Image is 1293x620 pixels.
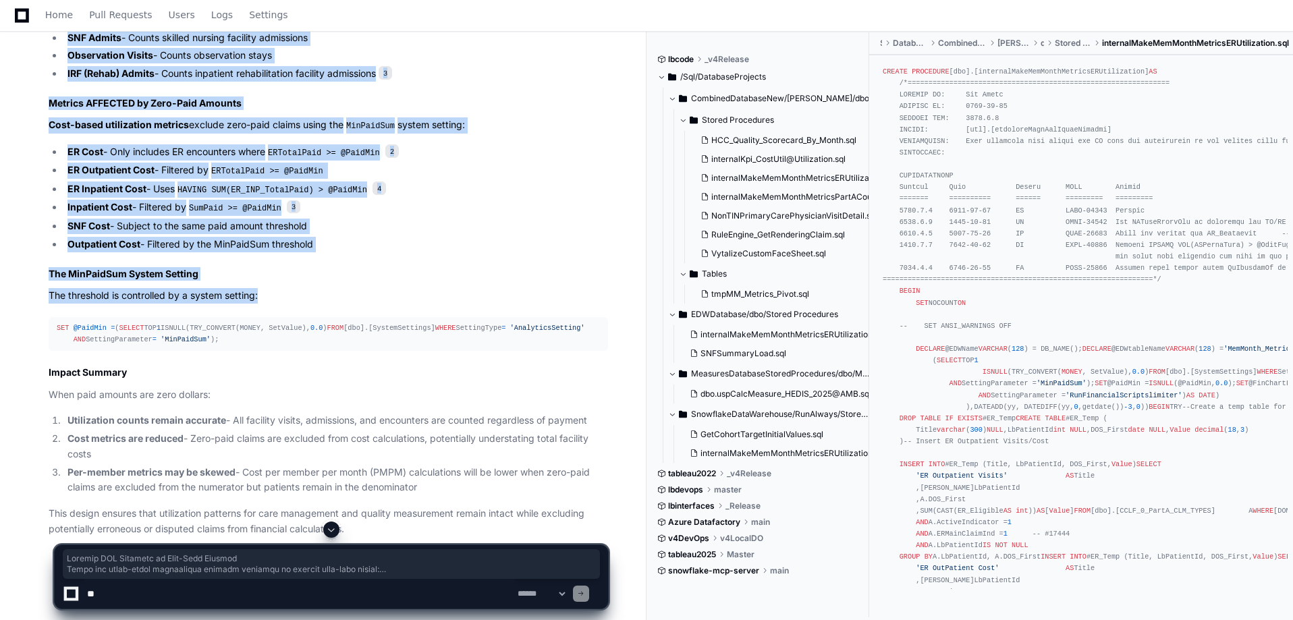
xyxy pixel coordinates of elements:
span: Home [45,11,73,19]
div: ( TOP ISNULL(TRY_CONVERT(MONEY, SetValue), ) [dbo].[SystemSettings] SettingType SettingParameter ); [57,322,600,345]
h2: Impact Summary [49,366,608,379]
li: - All facility visits, admissions, and encounters are counted regardless of payment [63,413,608,428]
span: NULL [987,426,1003,434]
button: EDWDatabase/dbo/Stored Procedures [668,304,870,325]
span: 0 [1136,403,1140,411]
button: Tables [679,263,881,285]
svg: Directory [679,90,687,107]
span: tableau2022 [668,468,716,479]
span: 3 [379,66,392,80]
span: lbdevops [668,484,703,495]
strong: ER Outpatient Cost [67,164,155,175]
span: SET [57,324,69,332]
button: /Sql/DatabaseProjects [657,66,859,88]
span: Azure Datafactory [668,517,740,528]
li: - Counts skilled nursing facility admissions [63,30,608,46]
code: ERTotalPaid >= @PaidMin [209,165,326,177]
span: SELECT [119,324,144,332]
span: 'ER Outpatient Visits' [916,472,1008,480]
span: Tables [702,269,727,279]
li: - Subject to the same paid amount threshold [63,219,608,234]
span: Pull Requests [89,11,152,19]
span: ISNULL [1149,379,1174,387]
span: SNFSummaryLoad.sql [700,348,786,359]
span: SET [1236,379,1248,387]
button: GetCohortTargetInitialValues.sql [684,425,873,444]
span: 1 [974,356,979,364]
h2: The MinPaidSum System Setting [49,267,608,281]
span: RuleEngine_GetRenderingClaim.sql [711,229,845,240]
span: 18 [1228,426,1236,434]
span: -- Insert ER Outpatient Visits/Cost [904,437,1049,445]
span: = [153,335,157,343]
span: date [1128,426,1145,434]
li: - Filtered by [63,200,608,216]
span: HCC_Quality_Scorecard_By_Month.sql [711,135,856,146]
span: TABLE [920,414,941,422]
span: Value [1049,507,1070,515]
span: _v4Release [705,54,749,65]
button: internalMakeMemMonthMetricsERUtilization.sql [684,325,873,344]
svg: Directory [679,306,687,322]
svg: Directory [690,266,698,282]
span: VARCHAR [979,345,1008,353]
svg: Directory [690,112,698,128]
span: VARCHAR [1165,345,1194,353]
strong: Per-member metrics may be skewed [67,466,236,478]
span: dbo [1041,38,1044,49]
span: @PaidMin [74,324,107,332]
span: -3 [1124,403,1132,411]
span: DROP [900,414,916,422]
span: 128 [1199,345,1211,353]
span: internalMakeMemMonthMetricsERUtilization.sql [1102,38,1289,49]
span: DatabaseProjects [893,38,927,49]
span: lbinterfaces [668,501,715,511]
span: _v4Release [727,468,771,479]
strong: SNF Admits [67,32,121,43]
span: internalMakeMemMonthMetricsERUtilization.sql [711,173,896,184]
span: lbcode [668,54,694,65]
button: VytalizeCustomFaceSheet.sql [695,244,883,263]
span: INSERT [900,460,925,468]
span: NonTINPrimaryCarePhysicianVisitDetail.sql [711,210,877,221]
span: CombinedDatabaseNew/[PERSON_NAME]/dbo [691,93,869,104]
span: WHERE [435,324,456,332]
span: internalMakeMemMonthMetricsERUtilization.sql [700,448,885,459]
span: AND [74,335,86,343]
button: HCC_Quality_Scorecard_By_Month.sql [695,131,883,150]
p: When paid amounts are zero dollars: [49,387,608,403]
span: AS [1037,507,1045,515]
span: 3 [287,200,300,214]
li: - Only includes ER encounters where [63,144,608,161]
span: VytalizeCustomFaceSheet.sql [711,248,826,259]
button: dbo.uspCalcMeasure_HEDIS_2025@AMB.sql [684,385,871,403]
span: DECLARE [916,345,945,353]
li: - Filtered by [63,163,608,179]
span: 'AnalyticsSetting' [510,324,585,332]
span: FROM [1074,507,1091,515]
span: 2 [385,144,399,158]
span: 0.0 [1215,379,1228,387]
span: AS [1066,472,1074,480]
span: INTO [929,460,945,468]
code: SumPaid >= @PaidMin [186,202,284,215]
span: internalMakeMemMonthMetricsERUtilization.sql [700,329,885,340]
span: Stored Procedures [702,115,774,125]
p: The threshold is controlled by a system setting: [49,288,608,304]
span: 3 [1240,426,1244,434]
span: tmpMM_Metrics_Pivot.sql [711,289,809,300]
svg: Directory [679,406,687,422]
button: SnowflakeDataWarehouse/RunAlways/StoredProcedures [668,403,870,425]
span: DECLARE [1082,345,1111,353]
button: internalMakeMemMonthMetricsERUtilization.sql [684,444,873,463]
span: AND [979,391,991,399]
button: Stored Procedures [679,109,881,131]
span: WHERE [1257,368,1278,376]
span: Value [1170,426,1190,434]
span: AS [1003,507,1012,515]
span: WHERE [1253,507,1273,515]
span: PROCEDURE [912,67,949,76]
span: = [501,324,505,332]
span: 'RunFinancialScriptslimiter' [1066,391,1182,399]
span: 300 [970,426,982,434]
